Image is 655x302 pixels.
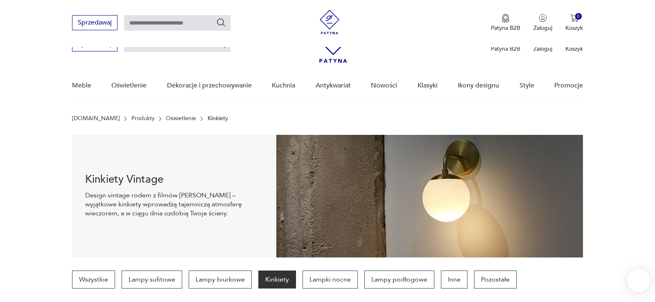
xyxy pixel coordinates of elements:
[533,45,552,53] p: Zaloguj
[258,271,296,289] a: Kinkiety
[72,15,117,30] button: Sprzedawaj
[85,174,263,184] h1: Kinkiety Vintage
[364,271,434,289] a: Lampy podłogowe
[276,135,583,257] img: Kinkiety vintage
[216,18,226,27] button: Szukaj
[72,115,120,122] a: [DOMAIN_NAME]
[533,24,552,32] p: Zaloguj
[72,42,117,47] a: Sprzedawaj
[565,45,583,53] p: Koszyk
[122,271,182,289] a: Lampy sufitowe
[371,70,397,101] a: Nowości
[491,24,520,32] p: Patyna B2B
[131,115,155,122] a: Produkty
[554,70,583,101] a: Promocje
[189,271,252,289] a: Lampy biurkowe
[418,70,438,101] a: Klasyki
[85,191,263,218] p: Design vintage rodem z filmów [PERSON_NAME] – wyjątkowe kinkiety wprowadzą tajemniczą atmosferę w...
[565,24,583,32] p: Koszyk
[72,20,117,26] a: Sprzedawaj
[491,45,520,53] p: Patyna B2B
[317,10,342,34] img: Patyna - sklep z meblami i dekoracjami vintage
[316,70,351,101] a: Antykwariat
[539,14,547,22] img: Ikonka użytkownika
[474,271,517,289] a: Pozostałe
[303,271,358,289] a: Lampki nocne
[570,14,578,22] img: Ikona koszyka
[501,14,510,23] img: Ikona medalu
[575,13,582,20] div: 0
[519,70,534,101] a: Style
[627,269,650,292] iframe: Smartsupp widget button
[491,14,520,32] button: Patyna B2B
[272,70,295,101] a: Kuchnia
[208,115,228,122] p: Kinkiety
[111,70,147,101] a: Oświetlenie
[565,14,583,32] button: 0Koszyk
[533,14,552,32] button: Zaloguj
[166,115,196,122] a: Oświetlenie
[167,70,252,101] a: Dekoracje i przechowywanie
[491,14,520,32] a: Ikona medaluPatyna B2B
[441,271,468,289] a: Inne
[72,70,91,101] a: Meble
[458,70,499,101] a: Ikony designu
[72,271,115,289] a: Wszystkie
